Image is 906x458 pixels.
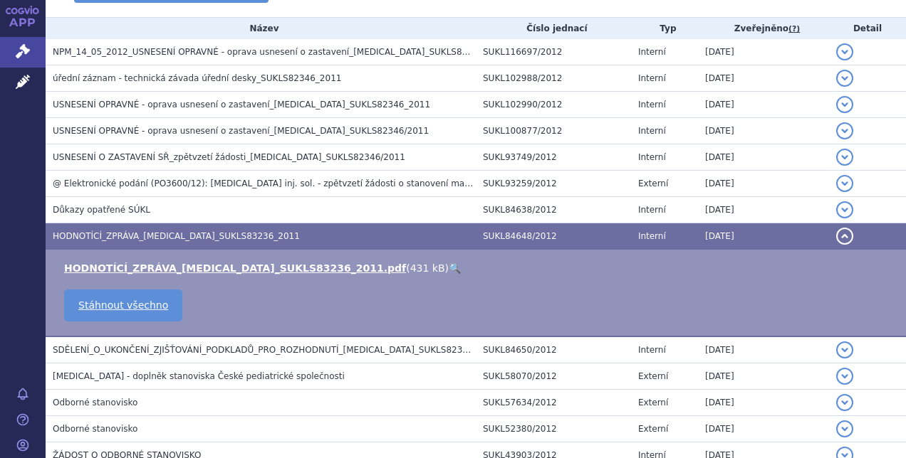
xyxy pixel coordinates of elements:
[698,118,829,144] td: [DATE]
[698,171,829,197] td: [DATE]
[53,179,712,188] span: @ Elektronické podání (PO3600/12): KINERET inj. sol. - zpětvzetí žádosti o stanovení maximální ce...
[836,122,853,139] button: detail
[46,18,476,39] th: Název
[836,96,853,113] button: detail
[64,262,406,274] a: HODNOTÍCÍ_ZPRÁVA_[MEDICAL_DATA]_SUKLS83236_2011.pdf
[836,341,853,358] button: detail
[698,39,829,65] td: [DATE]
[53,47,510,57] span: NPM_14_05_2012_USNESENÍ OPRAVNÉ - oprava usnesení o zastavení_Kineret_SUKLS82346_2011
[638,100,666,110] span: Interní
[476,65,631,92] td: SUKL102988/2012
[836,368,853,385] button: detail
[53,100,430,110] span: USNESENÍ OPRAVNÉ - oprava usnesení o zastavení_Kineret_SUKLS82346_2011
[53,398,137,408] span: Odborné stanovisko
[829,18,906,39] th: Detail
[476,118,631,144] td: SUKL100877/2012
[476,336,631,363] td: SUKL84650/2012
[698,416,829,442] td: [DATE]
[410,262,445,274] span: 431 kB
[638,371,668,381] span: Externí
[698,92,829,118] td: [DATE]
[836,175,853,192] button: detail
[449,262,461,274] a: 🔍
[476,223,631,250] td: SUKL84648/2012
[638,179,668,188] span: Externí
[53,424,137,434] span: Odborné stanovisko
[836,394,853,411] button: detail
[638,126,666,136] span: Interní
[698,390,829,416] td: [DATE]
[476,197,631,223] td: SUKL84638/2012
[53,231,300,241] span: HODNOTÍCÍ_ZPRÁVA_Kineret_SUKLS83236_2011
[53,205,150,215] span: Důkazy opatřené SÚKL
[836,149,853,166] button: detail
[476,416,631,442] td: SUKL52380/2012
[638,398,668,408] span: Externí
[698,18,829,39] th: Zveřejněno
[638,205,666,215] span: Interní
[476,390,631,416] td: SUKL57634/2012
[698,197,829,223] td: [DATE]
[64,261,892,275] li: ( )
[476,92,631,118] td: SUKL102990/2012
[836,420,853,437] button: detail
[53,73,341,83] span: úřední záznam - technická závada úřední desky_SUKLS82346_2011
[476,144,631,171] td: SUKL93749/2012
[698,223,829,250] td: [DATE]
[836,43,853,60] button: detail
[631,18,698,39] th: Typ
[476,39,631,65] td: SUKL116697/2012
[698,363,829,390] td: [DATE]
[638,47,666,57] span: Interní
[638,152,666,162] span: Interní
[638,424,668,434] span: Externí
[638,231,666,241] span: Interní
[836,201,853,218] button: detail
[836,70,853,87] button: detail
[476,171,631,197] td: SUKL93259/2012
[53,345,499,355] span: SDĚLENÍ_O_UKONČENÍ_ZJIŠŤOVÁNÍ_PODKLADŮ_PRO_ROZHODNUTÍ_Kineret_SUKLS82346_2011
[64,289,182,321] a: Stáhnout všechno
[476,18,631,39] th: Číslo jednací
[638,345,666,355] span: Interní
[788,24,800,34] abbr: (?)
[53,152,405,162] span: USNESENÍ O ZASTAVENÍ SŘ_zpětvzetí žádosti_Kineret_SUKLS82346/2011
[698,65,829,92] td: [DATE]
[53,126,429,136] span: USNESENÍ OPRAVNÉ - oprava usnesení o zastavení_Kineret_SUKLS82346/2011
[476,363,631,390] td: SUKL58070/2012
[836,228,853,245] button: detail
[698,144,829,171] td: [DATE]
[698,336,829,363] td: [DATE]
[53,371,345,381] span: Kineret - doplněk stanoviska České pediatrické společnosti
[638,73,666,83] span: Interní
